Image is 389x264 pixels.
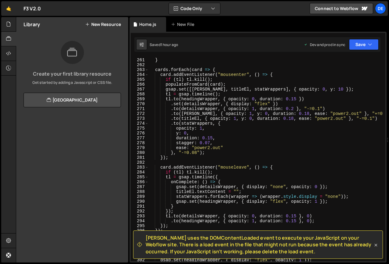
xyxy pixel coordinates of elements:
div: 1 hour ago [161,42,178,47]
div: 289 [131,194,149,199]
div: 298 [131,238,149,243]
div: 290 [131,199,149,204]
div: 272 [131,111,149,116]
div: 302 [131,258,149,262]
h3: Create your first library resource [21,71,123,76]
a: De [375,3,386,14]
div: 276 [131,131,149,136]
div: 299 [131,243,149,248]
div: 277 [131,136,149,141]
div: 280 [131,150,149,155]
div: 283 [131,165,149,170]
div: 291 [131,204,149,209]
div: Home.js [139,21,156,27]
div: 279 [131,145,149,150]
div: 262 [131,62,149,67]
div: 287 [131,184,149,189]
div: 292 [131,209,149,214]
div: 270 [131,102,149,106]
div: 265 [131,77,149,82]
div: 271 [131,106,149,111]
div: 266 [131,82,149,87]
div: 267 [131,87,149,92]
div: 301 [131,253,149,258]
div: F3 V2.0 [24,5,41,12]
div: 274 [131,121,149,126]
div: 261 [131,58,149,62]
div: 294 [131,219,149,223]
span: [PERSON_NAME] uses the DOMContentLoaded event to execute your JavaScript on your Webflow site. Th... [146,234,373,255]
a: [GEOGRAPHIC_DATA] [24,93,121,107]
div: 297 [131,233,149,238]
a: 🤙 [1,1,16,16]
div: 275 [131,126,149,131]
div: 288 [131,189,149,194]
div: 269 [131,97,149,102]
div: 268 [131,92,149,97]
div: 282 [131,160,149,165]
div: 286 [131,180,149,184]
div: 281 [131,155,149,160]
div: 300 [131,248,149,253]
button: Save [349,39,379,50]
div: Dev and prod in sync [304,42,345,47]
div: New File [171,21,197,27]
p: Get started by adding a Javascript or CSS file. [21,80,123,85]
div: 278 [131,141,149,145]
button: Code Only [169,3,220,14]
div: 273 [131,116,149,121]
div: 264 [131,72,149,77]
div: 293 [131,214,149,219]
a: Connect to Webflow [310,3,373,14]
h2: Library [24,21,40,28]
button: New Resource [85,22,121,27]
div: 295 [131,223,149,228]
div: 263 [131,67,149,72]
div: 285 [131,175,149,180]
div: 284 [131,170,149,175]
div: Saved [150,42,178,47]
div: 296 [131,228,149,233]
